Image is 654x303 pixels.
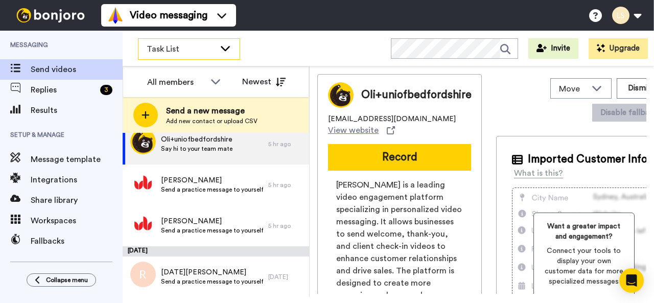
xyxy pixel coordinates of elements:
[235,72,293,92] button: Newest
[328,124,395,136] a: View website
[268,140,304,148] div: 5 hr ago
[542,246,626,287] span: Connect your tools to display your own customer data for more specialized messages
[619,268,644,293] div: Open Intercom Messenger
[166,117,258,125] span: Add new contact or upload CSV
[147,76,205,88] div: All members
[130,262,156,287] img: r.png
[161,277,263,286] span: Send a practice message to yourself
[328,82,354,108] img: Image of Oli+uniofbedfordshire
[123,246,309,257] div: [DATE]
[161,145,232,153] span: Say hi to your team mate
[161,216,263,226] span: [PERSON_NAME]
[31,215,123,227] span: Workspaces
[130,170,156,195] img: 383c6af3-250e-40ba-bccf-1330c28ec5c8.png
[528,38,578,59] button: Invite
[161,267,263,277] span: [DATE][PERSON_NAME]
[268,222,304,230] div: 5 hr ago
[31,63,123,76] span: Send videos
[161,134,232,145] span: Oli+uniofbedfordshire
[12,8,89,22] img: bj-logo-header-white.svg
[328,124,379,136] span: View website
[107,7,124,24] img: vm-color.svg
[328,144,471,171] button: Record
[27,273,96,287] button: Collapse menu
[268,273,304,281] div: [DATE]
[31,174,123,186] span: Integrations
[31,84,96,96] span: Replies
[46,276,88,284] span: Collapse menu
[130,8,207,22] span: Video messaging
[328,114,456,124] span: [EMAIL_ADDRESS][DOMAIN_NAME]
[166,105,258,117] span: Send a new message
[161,175,263,185] span: [PERSON_NAME]
[147,43,215,55] span: Task List
[130,129,156,154] img: 54b1a759-011f-45be-bb33-b09e132d62ea.png
[589,38,648,59] button: Upgrade
[268,181,304,189] div: 5 hr ago
[361,87,472,103] span: Oli+uniofbedfordshire
[31,235,123,247] span: Fallbacks
[31,153,123,166] span: Message template
[31,194,123,206] span: Share library
[161,226,263,235] span: Send a practice message to yourself
[130,211,156,236] img: b53ab07a-f943-4dc7-8bbe-f44184e4c444.png
[100,85,112,95] div: 3
[559,83,587,95] span: Move
[542,221,626,242] span: Want a greater impact and engagement?
[161,185,263,194] span: Send a practice message to yourself
[514,167,563,179] div: What is this?
[31,104,123,116] span: Results
[528,152,647,167] span: Imported Customer Info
